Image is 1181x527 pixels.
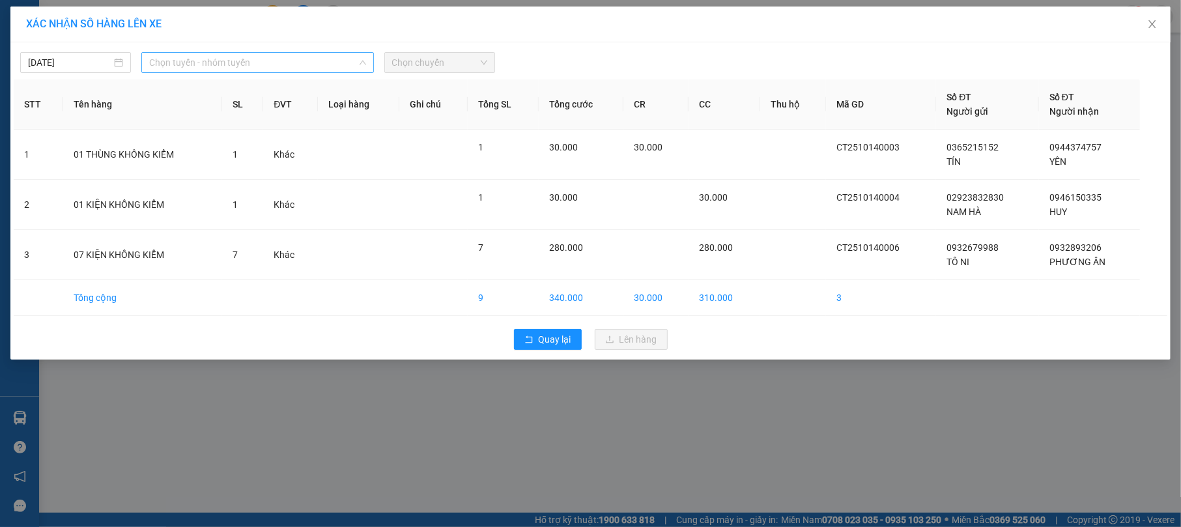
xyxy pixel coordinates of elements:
[595,329,668,350] button: uploadLên hàng
[946,106,988,117] span: Người gửi
[634,142,662,152] span: 30.000
[549,192,578,203] span: 30.000
[478,142,483,152] span: 1
[836,142,900,152] span: CT2510140003
[689,79,760,130] th: CC
[946,257,969,267] span: TÔ NI
[14,79,63,130] th: STT
[26,18,162,30] span: XÁC NHẬN SỐ HÀNG LÊN XE
[699,242,733,253] span: 280.000
[6,81,145,103] b: GỬI : VP Cần Thơ
[946,92,971,102] span: Số ĐT
[28,55,111,70] input: 14/10/2025
[826,79,936,130] th: Mã GD
[826,280,936,316] td: 3
[478,192,483,203] span: 1
[946,207,981,217] span: NAM HÀ
[392,53,487,72] span: Chọn chuyến
[478,242,483,253] span: 7
[946,142,999,152] span: 0365215152
[1049,207,1067,217] span: HUY
[6,29,248,45] li: 85 [PERSON_NAME]
[6,45,248,61] li: 02839.63.63.63
[514,329,582,350] button: rollbackQuay lại
[1049,92,1074,102] span: Số ĐT
[836,192,900,203] span: CT2510140004
[63,280,222,316] td: Tổng cộng
[149,53,365,72] span: Chọn tuyến - nhóm tuyến
[468,280,539,316] td: 9
[946,192,1004,203] span: 02923832830
[1049,192,1102,203] span: 0946150335
[539,79,623,130] th: Tổng cước
[75,48,85,58] span: phone
[699,192,728,203] span: 30.000
[1049,242,1102,253] span: 0932893206
[946,242,999,253] span: 0932679988
[468,79,539,130] th: Tổng SL
[359,59,367,66] span: down
[539,332,571,347] span: Quay lại
[549,242,583,253] span: 280.000
[946,156,961,167] span: TÍN
[1049,142,1102,152] span: 0944374757
[524,335,534,345] span: rollback
[63,130,222,180] td: 01 THÙNG KHÔNG KIỂM
[1147,19,1158,29] span: close
[14,230,63,280] td: 3
[623,79,689,130] th: CR
[539,280,623,316] td: 340.000
[1049,106,1099,117] span: Người nhận
[63,180,222,230] td: 01 KIỆN KHÔNG KIỂM
[1049,257,1105,267] span: PHƯƠNG ÂN
[623,280,689,316] td: 30.000
[549,142,578,152] span: 30.000
[63,79,222,130] th: Tên hàng
[63,230,222,280] td: 07 KIỆN KHÔNG KIỂM
[760,79,826,130] th: Thu hộ
[14,130,63,180] td: 1
[1134,7,1171,43] button: Close
[836,242,900,253] span: CT2510140006
[14,180,63,230] td: 2
[1049,156,1066,167] span: YÊN
[75,31,85,42] span: environment
[689,280,760,316] td: 310.000
[75,8,184,25] b: [PERSON_NAME]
